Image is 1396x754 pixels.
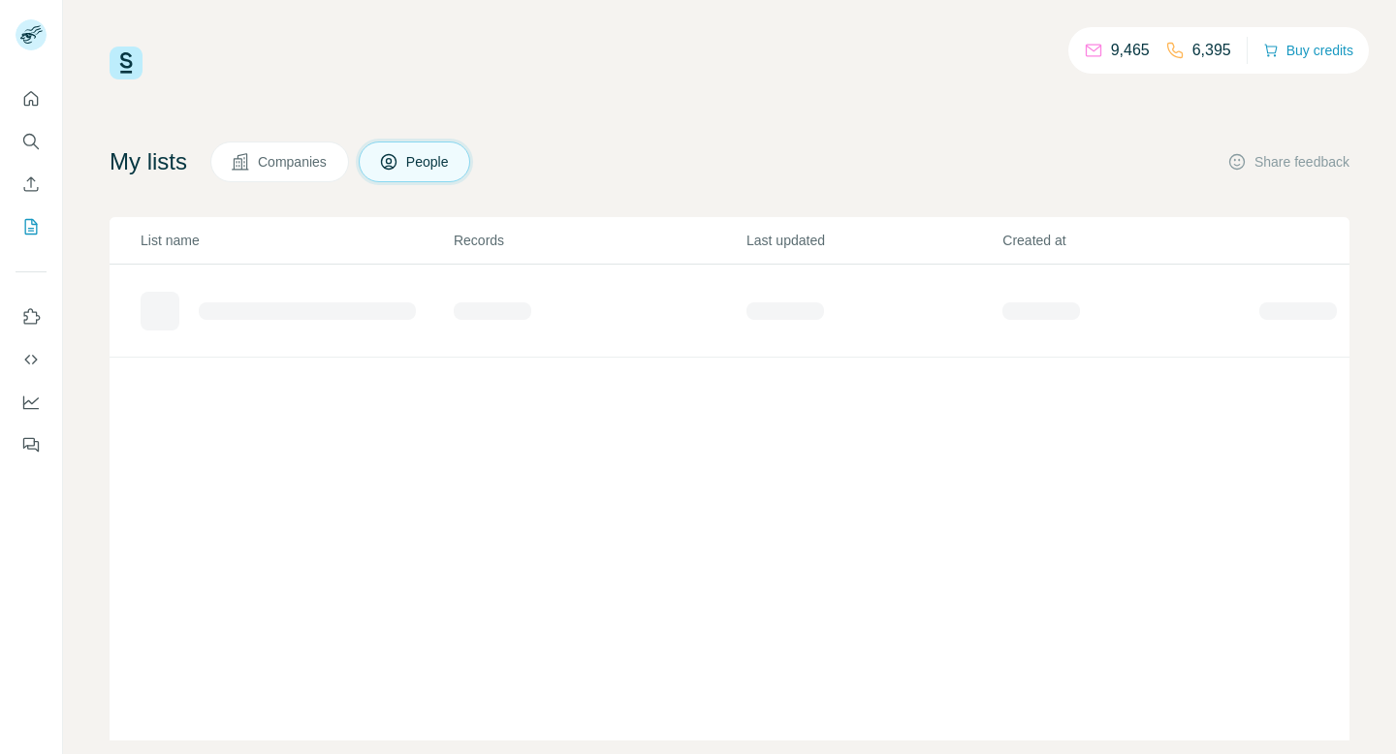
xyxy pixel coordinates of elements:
[110,146,187,177] h4: My lists
[16,299,47,334] button: Use Surfe on LinkedIn
[16,167,47,202] button: Enrich CSV
[406,152,451,172] span: People
[746,231,1000,250] p: Last updated
[258,152,329,172] span: Companies
[1263,37,1353,64] button: Buy credits
[16,209,47,244] button: My lists
[16,342,47,377] button: Use Surfe API
[1192,39,1231,62] p: 6,395
[110,47,143,79] img: Surfe Logo
[16,427,47,462] button: Feedback
[141,231,452,250] p: List name
[454,231,745,250] p: Records
[1111,39,1150,62] p: 9,465
[16,385,47,420] button: Dashboard
[1002,231,1256,250] p: Created at
[16,81,47,116] button: Quick start
[1227,152,1349,172] button: Share feedback
[16,124,47,159] button: Search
